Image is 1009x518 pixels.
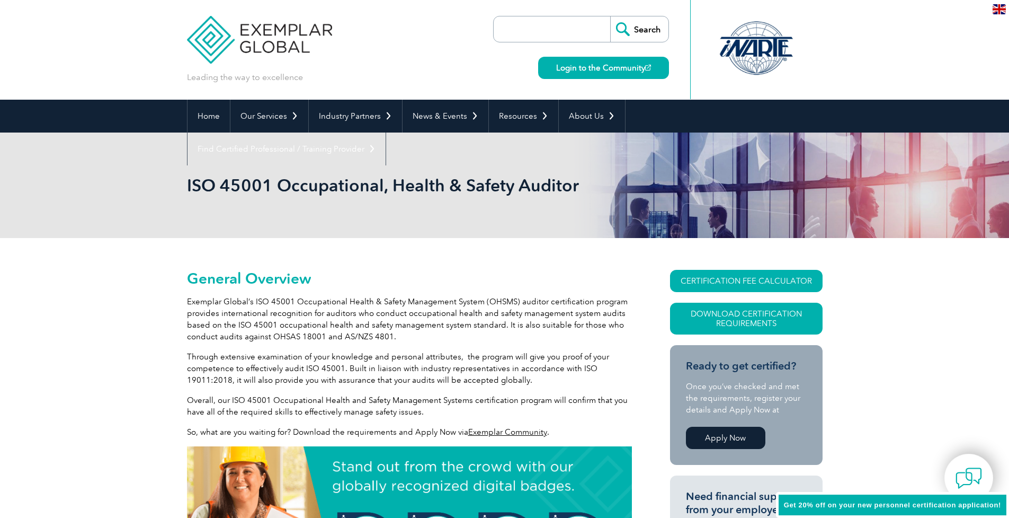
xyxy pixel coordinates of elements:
[686,490,807,516] h3: Need financial support from your employer?
[187,100,230,133] a: Home
[610,16,668,42] input: Search
[670,303,823,335] a: Download Certification Requirements
[468,427,547,437] a: Exemplar Community
[187,133,386,165] a: Find Certified Professional / Training Provider
[309,100,402,133] a: Industry Partners
[187,351,632,386] p: Through extensive examination of your knowledge and personal attributes, the program will give yo...
[686,359,807,373] h3: Ready to get certified?
[187,426,632,438] p: So, what are you waiting for? Download the requirements and Apply Now via .
[403,100,488,133] a: News & Events
[187,270,632,287] h2: General Overview
[187,296,632,343] p: Exemplar Global’s ISO 45001 Occupational Health & Safety Management System (OHSMS) auditor certif...
[187,394,632,418] p: Overall, our ISO 45001 Occupational Health and Safety Management Systems certification program wi...
[686,381,807,416] p: Once you’ve checked and met the requirements, register your details and Apply Now at
[645,65,651,71] img: open_square.png
[538,57,669,79] a: Login to the Community
[686,427,765,449] a: Apply Now
[559,100,625,133] a: About Us
[993,4,1006,14] img: en
[230,100,308,133] a: Our Services
[489,100,558,133] a: Resources
[784,501,1001,509] span: Get 20% off on your new personnel certification application!
[956,465,982,491] img: contact-chat.png
[670,270,823,292] a: CERTIFICATION FEE CALCULATOR
[187,175,594,196] h1: ISO 45001 Occupational, Health & Safety Auditor
[187,72,303,83] p: Leading the way to excellence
